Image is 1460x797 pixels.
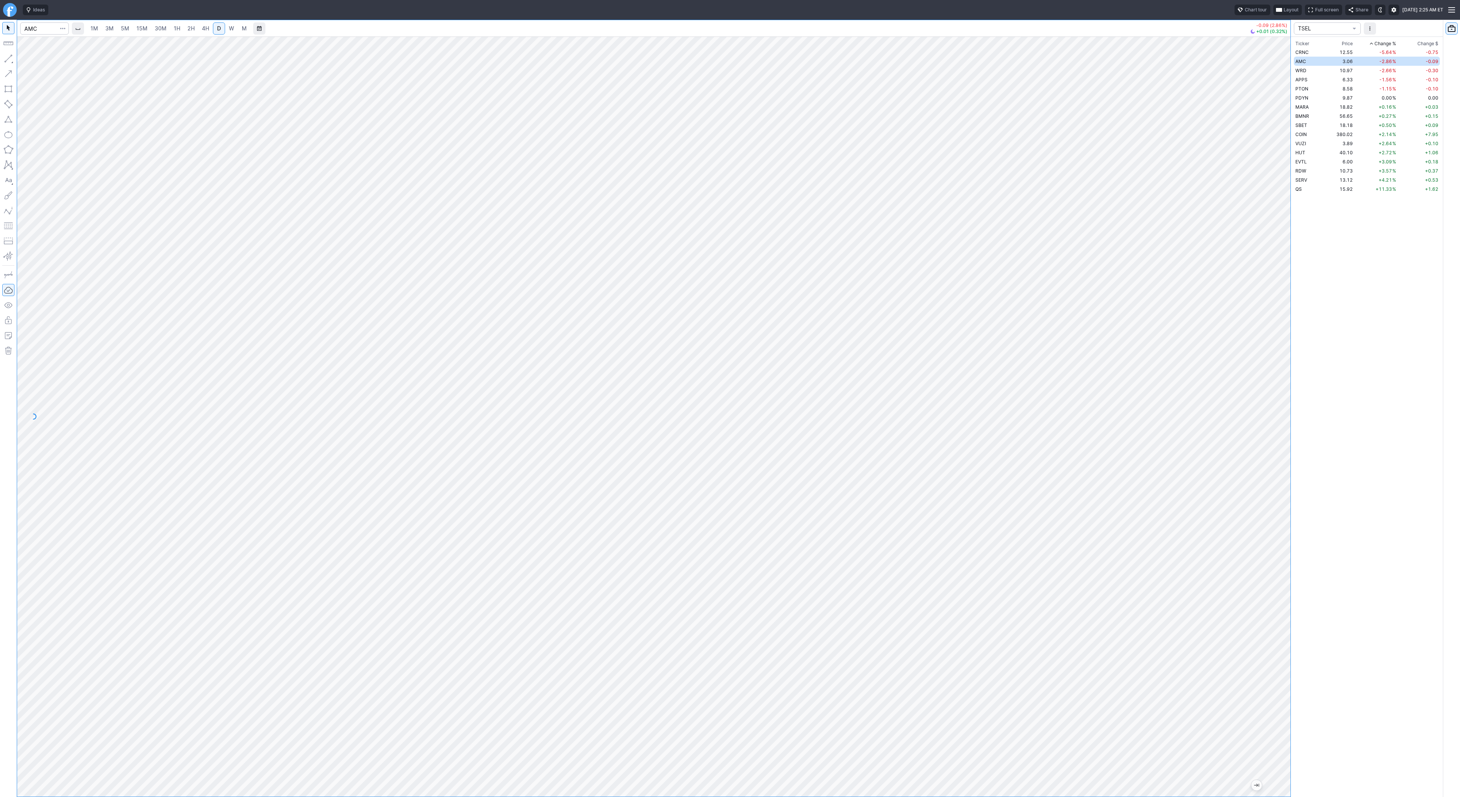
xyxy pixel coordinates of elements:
button: Anchored VWAP [2,250,14,262]
span: VUZI [1295,141,1306,146]
span: MARA [1295,104,1309,110]
span: 15M [136,25,148,32]
button: Text [2,174,14,186]
input: Search [20,22,69,35]
button: Position [2,235,14,247]
button: Settings [1389,5,1399,15]
span: Change $ [1417,40,1438,48]
button: Ideas [23,5,48,15]
span: WRD [1295,68,1306,73]
td: 9.87 [1325,93,1354,102]
span: +0.10 [1425,141,1438,146]
span: Change % [1374,40,1396,48]
span: % [1392,141,1396,146]
button: Search [57,22,68,35]
span: +1.62 [1425,186,1438,192]
button: Measure [2,37,14,49]
span: AMC [1295,59,1306,64]
button: Remove all autosaved drawings [2,345,14,357]
span: -2.86 [1379,59,1392,64]
a: 2H [184,22,198,35]
a: M [238,22,250,35]
span: HUT [1295,150,1305,155]
a: 30M [151,22,170,35]
span: -1.15 [1379,86,1392,92]
button: Portfolio watchlist [1446,22,1458,35]
span: QS [1295,186,1302,192]
button: Line [2,52,14,65]
button: Rotated rectangle [2,98,14,110]
td: 13.12 [1325,175,1354,184]
span: % [1392,150,1396,155]
span: RDW [1295,168,1306,174]
span: Ideas [33,6,45,14]
span: 1H [174,25,180,32]
button: Triangle [2,113,14,125]
a: Finviz.com [3,3,17,17]
button: Interval [72,22,84,35]
button: Share [1345,5,1372,15]
p: -0.09 (2.86%) [1251,23,1287,28]
span: +0.15 [1425,113,1438,119]
span: SERV [1295,177,1307,183]
span: 2H [187,25,195,32]
button: Arrow [2,68,14,80]
td: 12.55 [1325,48,1354,57]
span: +0.53 [1425,177,1438,183]
span: % [1392,122,1396,128]
span: +2.14 [1379,132,1392,137]
span: Chart tour [1245,6,1267,14]
span: M [242,25,247,32]
td: 18.82 [1325,102,1354,111]
span: +0.50 [1379,122,1392,128]
span: +0.18 [1425,159,1438,165]
td: 15.92 [1325,184,1354,193]
span: +0.01 (0.32%) [1256,29,1287,34]
td: 6.00 [1325,157,1354,166]
span: +0.27 [1379,113,1392,119]
span: +2.72 [1379,150,1392,155]
span: 0.00 [1382,95,1392,101]
span: +7.95 [1425,132,1438,137]
span: % [1392,186,1396,192]
td: 56.65 [1325,111,1354,120]
span: -5.64 [1379,49,1392,55]
span: EVTL [1295,159,1307,165]
button: More [1364,22,1376,35]
button: Brush [2,189,14,201]
span: % [1392,95,1396,101]
span: APPS [1295,77,1308,82]
a: W [225,22,238,35]
span: 5M [121,25,129,32]
span: CRNC [1295,49,1309,55]
button: Layout [1273,5,1302,15]
span: +0.09 [1425,122,1438,128]
a: 1H [170,22,184,35]
span: +3.57 [1379,168,1392,174]
button: Jump to the most recent bar [1251,780,1262,791]
button: Lock drawings [2,314,14,326]
span: % [1392,132,1396,137]
td: 6.33 [1325,75,1354,84]
span: +0.37 [1425,168,1438,174]
button: Elliott waves [2,204,14,217]
span: % [1392,68,1396,73]
span: -0.10 [1426,86,1438,92]
span: % [1392,159,1396,165]
button: Full screen [1305,5,1342,15]
span: 1M [90,25,98,32]
button: XABCD [2,159,14,171]
span: +3.09 [1379,159,1392,165]
span: % [1392,77,1396,82]
button: Fibonacci retracements [2,220,14,232]
span: +0.16 [1379,104,1392,110]
span: BMNR [1295,113,1309,119]
span: % [1392,104,1396,110]
span: Full screen [1315,6,1339,14]
span: Share [1355,6,1368,14]
span: +2.64 [1379,141,1392,146]
button: Polygon [2,144,14,156]
span: 0.00 [1428,95,1438,101]
span: -0.10 [1426,77,1438,82]
span: -1.56 [1379,77,1392,82]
